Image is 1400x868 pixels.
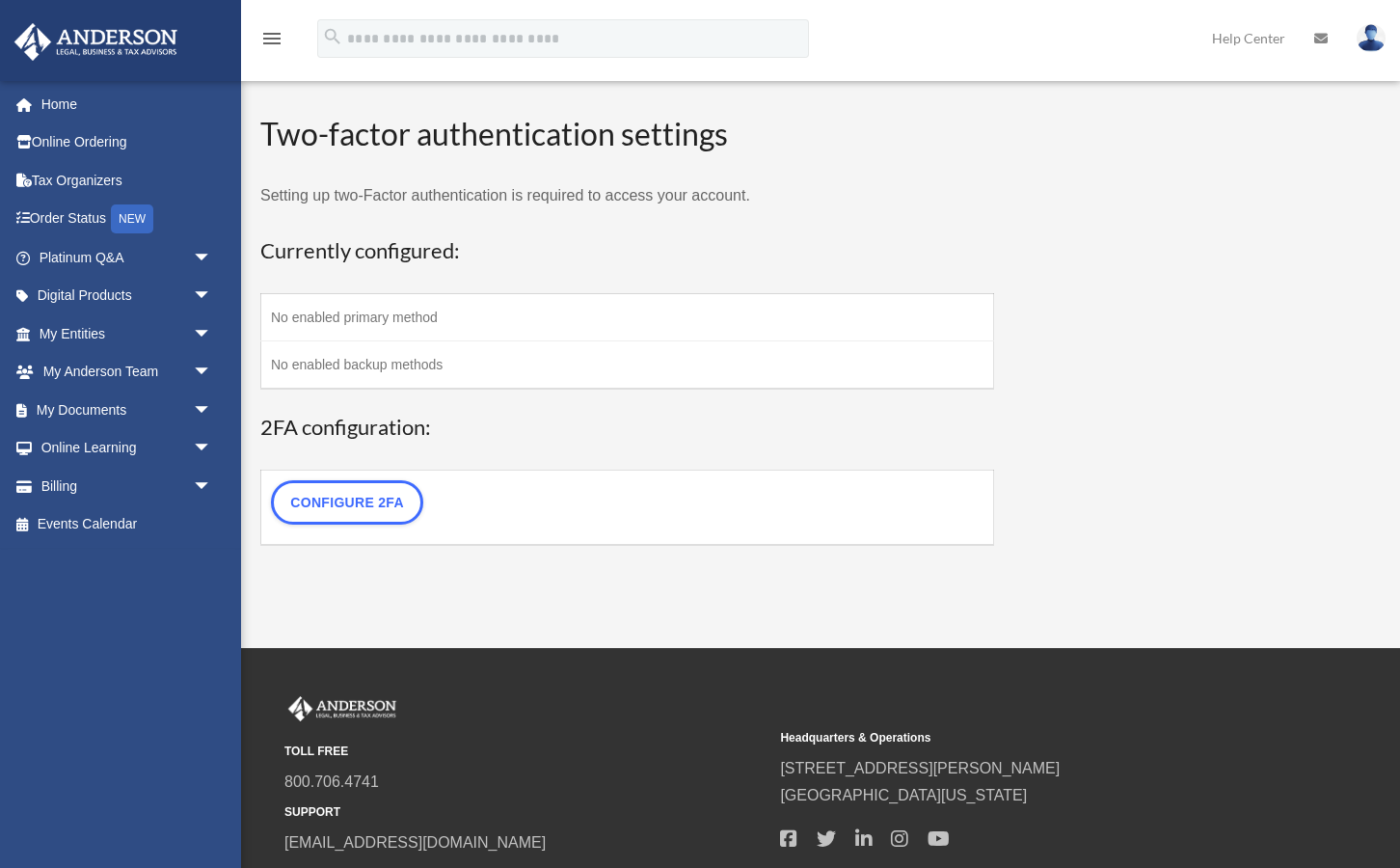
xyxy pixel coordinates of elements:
a: 800.706.4741 [284,773,379,790]
img: User Pic [1357,24,1386,52]
small: TOLL FREE [284,742,767,762]
a: [EMAIL_ADDRESS][DOMAIN_NAME] [284,834,546,851]
span: arrow_drop_down [193,391,231,430]
a: Online Learningarrow_drop_down [13,429,241,468]
span: arrow_drop_down [193,467,231,506]
h2: Two-factor authentication settings [260,113,994,156]
span: arrow_drop_down [193,277,231,316]
a: Home [13,85,241,123]
td: No enabled primary method [261,294,994,341]
span: arrow_drop_down [193,238,231,278]
a: Tax Organizers [13,161,241,200]
h3: 2FA configuration: [260,413,994,443]
a: Platinum Q&Aarrow_drop_down [13,238,241,277]
small: SUPPORT [284,802,767,823]
small: Headquarters & Operations [780,728,1262,748]
img: Anderson Advisors Platinum Portal [284,696,400,721]
a: Billingarrow_drop_down [13,467,241,505]
a: menu [260,34,283,50]
p: Setting up two-Factor authentication is required to access your account. [260,182,994,209]
td: No enabled backup methods [261,341,994,390]
img: Anderson Advisors Platinum Portal [9,23,183,61]
a: My Entitiesarrow_drop_down [13,314,241,353]
i: menu [260,27,283,50]
span: arrow_drop_down [193,314,231,354]
a: Configure 2FA [271,480,423,525]
a: Events Calendar [13,505,241,544]
a: My Documentsarrow_drop_down [13,391,241,429]
a: Order StatusNEW [13,200,241,239]
h3: Currently configured: [260,236,994,266]
span: arrow_drop_down [193,353,231,393]
div: NEW [111,204,153,233]
a: [GEOGRAPHIC_DATA][US_STATE] [780,787,1027,803]
a: Digital Productsarrow_drop_down [13,277,241,315]
a: My Anderson Teamarrow_drop_down [13,353,241,392]
i: search [322,26,343,47]
span: arrow_drop_down [193,429,231,469]
a: [STREET_ADDRESS][PERSON_NAME] [780,760,1060,776]
a: Online Ordering [13,123,241,162]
